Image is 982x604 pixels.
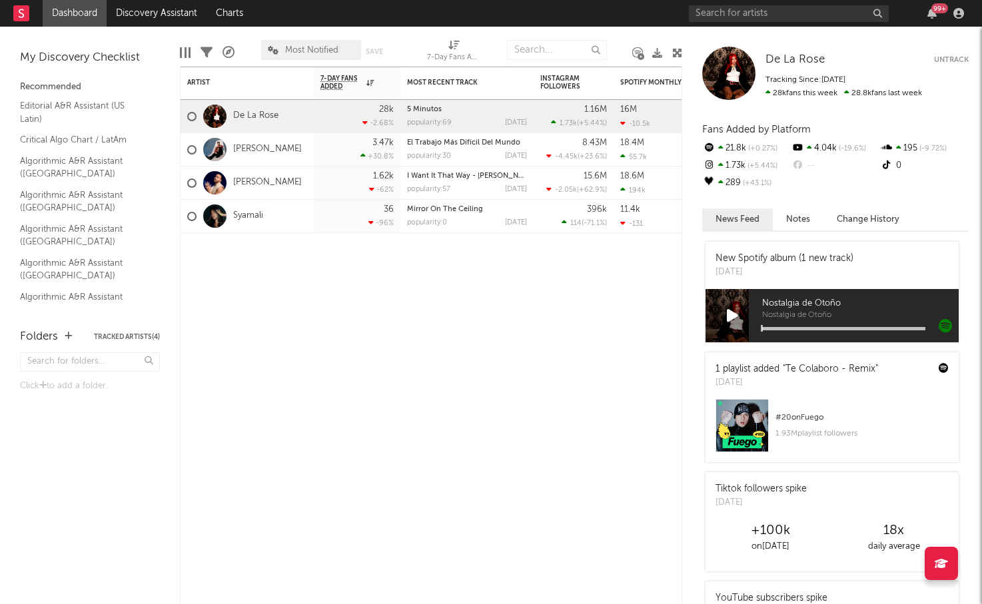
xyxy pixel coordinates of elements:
[20,256,147,283] a: Algorithmic A&R Assistant ([GEOGRAPHIC_DATA])
[620,219,643,228] div: -131
[620,79,720,87] div: Spotify Monthly Listeners
[689,5,889,22] input: Search for artists
[546,185,607,194] div: ( )
[931,3,948,13] div: 99 +
[927,8,937,19] button: 99+
[407,119,452,127] div: popularity: 69
[570,220,582,227] span: 114
[180,33,191,72] div: Edit Columns
[765,53,825,67] a: De La Rose
[584,220,605,227] span: -71.1 %
[407,79,507,87] div: Most Recent Track
[20,99,147,126] a: Editorial A&R Assistant (US Latin)
[427,33,480,72] div: 7-Day Fans Added (7-Day Fans Added)
[20,222,147,249] a: Algorithmic A&R Assistant ([GEOGRAPHIC_DATA])
[362,119,394,127] div: -2.68 %
[783,364,878,374] a: "Te Colaboro - Remix"
[407,206,527,213] div: Mirror On The Ceiling
[540,75,587,91] div: Instagram Followers
[94,334,160,340] button: Tracked Artists(4)
[407,139,520,147] a: El Trabajo Más Difícil Del Mundo
[507,40,607,60] input: Search...
[407,172,559,180] a: I Want It That Way - [PERSON_NAME] Remix
[360,152,394,160] div: +30.8 %
[373,172,394,180] div: 1.62k
[233,111,278,122] a: De La Rose
[716,252,853,266] div: New Spotify album (1 new track)
[20,188,147,215] a: Algorithmic A&R Assistant ([GEOGRAPHIC_DATA])
[620,105,637,114] div: 16M
[620,119,650,128] div: -10.5k
[407,106,527,113] div: 5 Minutos
[762,312,959,320] span: Nostalgia de Otoño
[620,172,644,180] div: 18.6M
[20,133,147,147] a: Critical Algo Chart / LatAm
[620,186,646,194] div: 194k
[379,105,394,114] div: 28k
[620,139,644,147] div: 18.4M
[741,180,771,187] span: +43.1 %
[505,186,527,193] div: [DATE]
[560,120,577,127] span: 1.73k
[775,410,949,426] div: # 20 on Fuego
[579,120,605,127] span: +5.44 %
[709,539,832,555] div: on [DATE]
[702,140,791,157] div: 21.8k
[407,206,483,213] a: Mirror On The Ceiling
[579,186,605,194] span: +62.9 %
[320,75,363,91] span: 7-Day Fans Added
[20,79,160,95] div: Recommended
[823,208,913,230] button: Change History
[880,140,969,157] div: 195
[832,539,955,555] div: daily average
[773,208,823,230] button: Notes
[584,105,607,114] div: 1.16M
[551,119,607,127] div: ( )
[765,54,825,65] span: De La Rose
[505,152,527,160] div: [DATE]
[233,144,302,155] a: [PERSON_NAME]
[620,152,647,161] div: 55.7k
[407,219,447,226] div: popularity: 0
[384,205,394,214] div: 36
[20,290,147,317] a: Algorithmic A&R Assistant ([GEOGRAPHIC_DATA])
[680,200,740,233] svg: Chart title
[702,208,773,230] button: News Feed
[934,53,969,67] button: Untrack
[791,157,879,174] div: --
[20,378,160,394] div: Click to add a folder.
[20,352,160,372] input: Search for folders...
[546,152,607,160] div: ( )
[709,523,832,539] div: +100k
[233,177,302,188] a: [PERSON_NAME]
[20,329,58,345] div: Folders
[765,89,922,97] span: 28.8k fans last week
[680,133,740,166] svg: Chart title
[187,79,287,87] div: Artist
[765,76,845,84] span: Tracking Since: [DATE]
[702,125,811,135] span: Fans Added by Platform
[762,296,959,312] span: Nostalgia de Otoño
[407,106,442,113] a: 5 Minutos
[223,33,235,72] div: A&R Pipeline
[716,362,878,376] div: 1 playlist added
[746,145,777,152] span: +0.27 %
[505,119,527,127] div: [DATE]
[716,482,807,496] div: Tiktok followers spike
[706,399,959,462] a: #20onFuego1.93Mplaylist followers
[555,186,577,194] span: -2.05k
[427,50,480,66] div: 7-Day Fans Added (7-Day Fans Added)
[716,266,853,279] div: [DATE]
[505,219,527,226] div: [DATE]
[233,210,263,222] a: Syamali
[407,139,527,147] div: El Trabajo Más Difícil Del Mundo
[880,157,969,174] div: 0
[368,218,394,227] div: -96 %
[372,139,394,147] div: 3.47k
[555,153,578,160] span: -4.45k
[917,145,947,152] span: -9.72 %
[285,46,338,55] span: Most Notified
[582,139,607,147] div: 8.43M
[562,218,607,227] div: ( )
[716,496,807,509] div: [DATE]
